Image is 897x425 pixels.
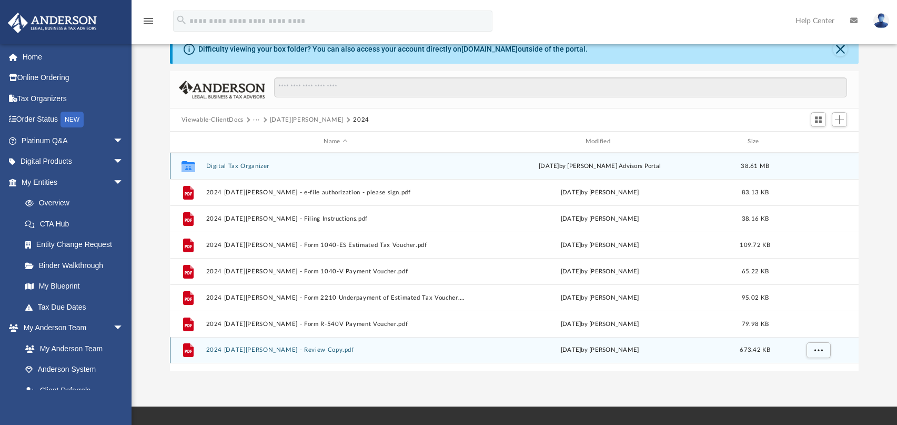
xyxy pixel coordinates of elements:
button: 2024 [DATE][PERSON_NAME] - Form R-540V Payment Voucher.pdf [206,321,465,328]
span: arrow_drop_down [113,130,134,152]
button: Switch to Grid View [811,112,827,127]
a: Entity Change Request [15,234,139,255]
div: grid [170,153,859,371]
button: Close [833,42,848,56]
a: Tax Due Dates [15,296,139,318]
div: id [175,137,201,146]
button: [DATE][PERSON_NAME] [270,115,344,125]
div: Modified [470,137,730,146]
a: menu [142,20,155,27]
a: Digital Productsarrow_drop_down [7,151,139,172]
span: 95.02 KB [742,294,769,300]
button: 2024 [DATE][PERSON_NAME] - e-file authorization - please sign.pdf [206,189,465,196]
a: Overview [15,193,139,214]
div: Name [205,137,465,146]
div: Size [734,137,776,146]
span: 109.72 KB [740,242,770,248]
div: [DATE] by [PERSON_NAME] [470,293,729,302]
button: 2024 [DATE][PERSON_NAME] - Review Copy.pdf [206,347,465,353]
div: [DATE] by [PERSON_NAME] [470,345,729,355]
a: Home [7,46,139,67]
span: arrow_drop_down [113,318,134,339]
input: Search files and folders [274,77,847,97]
a: My Blueprint [15,276,134,297]
span: arrow_drop_down [113,151,134,173]
a: My Entitiesarrow_drop_down [7,172,139,193]
a: Binder Walkthrough [15,255,139,276]
button: Add [832,112,848,127]
div: [DATE] by [PERSON_NAME] [470,266,729,276]
button: ··· [253,115,260,125]
button: 2024 [DATE][PERSON_NAME] - Form 1040-ES Estimated Tax Voucher.pdf [206,242,465,249]
span: 79.98 KB [742,321,769,327]
span: 38.16 KB [742,215,769,221]
button: Viewable-ClientDocs [182,115,244,125]
a: Tax Organizers [7,88,139,109]
img: User Pic [873,13,889,28]
a: Online Ordering [7,67,139,88]
i: menu [142,15,155,27]
button: 2024 [DATE][PERSON_NAME] - Filing Instructions.pdf [206,215,465,222]
a: [DOMAIN_NAME] [461,45,518,53]
span: 83.13 KB [742,189,769,195]
div: Difficulty viewing your box folder? You can also access your account directly on outside of the p... [198,44,588,55]
a: Client Referrals [15,380,134,401]
button: 2024 [353,115,369,125]
a: Anderson System [15,359,134,380]
span: 673.42 KB [740,347,770,353]
div: [DATE] by [PERSON_NAME] Advisors Portal [470,161,729,171]
a: CTA Hub [15,213,139,234]
span: 65.22 KB [742,268,769,274]
div: [DATE] by [PERSON_NAME] [470,187,729,197]
i: search [176,14,187,26]
img: Anderson Advisors Platinum Portal [5,13,100,33]
a: My Anderson Teamarrow_drop_down [7,318,134,339]
span: 38.61 MB [741,163,769,169]
button: More options [806,342,830,358]
div: NEW [61,112,84,127]
div: [DATE] by [PERSON_NAME] [470,319,729,329]
button: 2024 [DATE][PERSON_NAME] - Form 2210 Underpayment of Estimated Tax Voucher.pdf [206,294,465,301]
a: Order StatusNEW [7,109,139,131]
a: Platinum Q&Aarrow_drop_down [7,130,139,151]
div: [DATE] by [PERSON_NAME] [470,214,729,223]
a: My Anderson Team [15,338,129,359]
button: 2024 [DATE][PERSON_NAME] - Form 1040-V Payment Voucher.pdf [206,268,465,275]
span: arrow_drop_down [113,172,134,193]
div: [DATE] by [PERSON_NAME] [470,240,729,250]
button: Digital Tax Organizer [206,163,465,170]
div: id [781,137,854,146]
